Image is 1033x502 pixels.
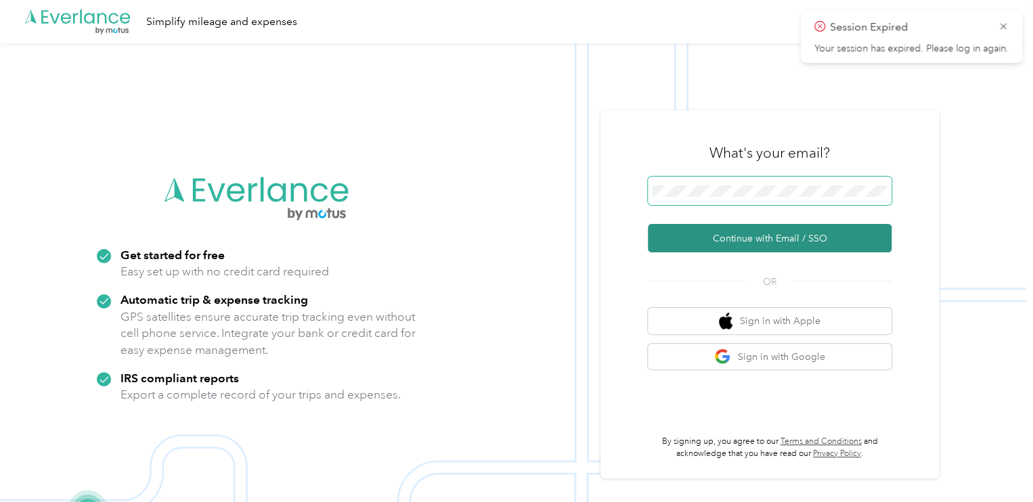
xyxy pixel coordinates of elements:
p: GPS satellites ensure accurate trip tracking even without cell phone service. Integrate your bank... [120,309,416,359]
a: Terms and Conditions [781,436,862,447]
button: google logoSign in with Google [648,344,892,370]
p: Easy set up with no credit card required [120,263,329,280]
button: Continue with Email / SSO [648,224,892,252]
img: apple logo [719,313,732,329]
a: Privacy Policy [813,449,861,459]
h3: What's your email? [709,143,830,162]
span: OR [746,275,793,289]
strong: IRS compliant reports [120,371,239,385]
iframe: Everlance-gr Chat Button Frame [957,426,1033,502]
button: apple logoSign in with Apple [648,308,892,334]
p: Your session has expired. Please log in again. [814,43,1009,55]
div: Simplify mileage and expenses [146,14,297,30]
p: Export a complete record of your trips and expenses. [120,386,401,403]
p: Session Expired [830,19,988,36]
strong: Automatic trip & expense tracking [120,292,308,306]
p: By signing up, you agree to our and acknowledge that you have read our . [648,436,892,459]
strong: Get started for free [120,248,225,262]
img: google logo [714,348,731,365]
